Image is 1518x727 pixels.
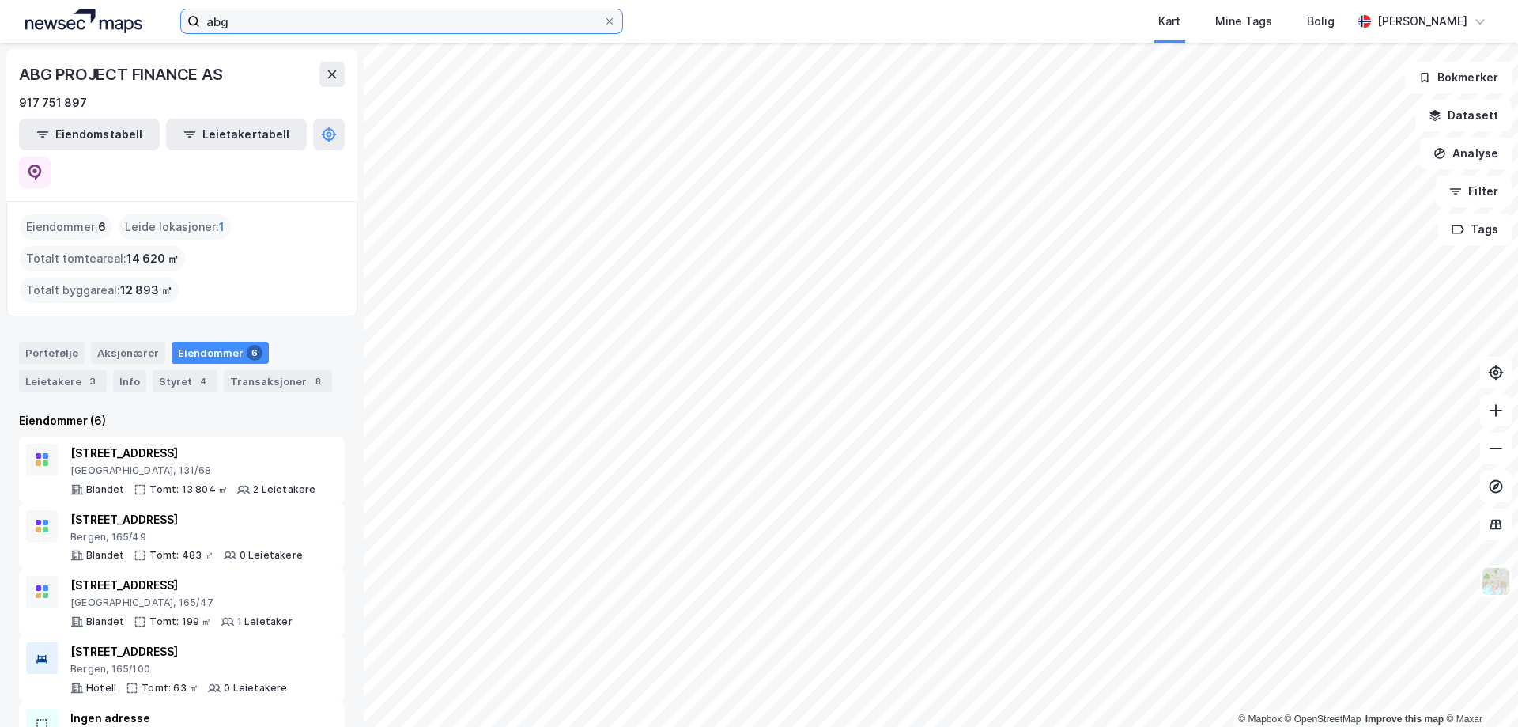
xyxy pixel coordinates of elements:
div: 3 [85,373,100,389]
div: Leietakere [19,370,107,392]
img: Z [1481,566,1511,596]
div: Leide lokasjoner : [119,214,231,240]
span: 6 [98,218,106,237]
div: [STREET_ADDRESS] [70,510,303,529]
div: Kart [1158,12,1180,31]
div: Portefølje [19,342,85,364]
div: Blandet [86,483,124,496]
div: Tomt: 13 804 ㎡ [149,483,228,496]
div: Styret [153,370,217,392]
a: Mapbox [1238,714,1282,725]
div: Eiendommer (6) [19,411,345,430]
div: [STREET_ADDRESS] [70,576,293,595]
div: Eiendommer [172,342,269,364]
span: 1 [219,218,225,237]
div: 2 Leietakere [253,483,315,496]
div: Eiendommer : [20,214,112,240]
div: Tomt: 63 ㎡ [142,682,198,695]
div: Aksjonærer [91,342,165,364]
img: logo.a4113a55bc3d86da70a041830d287a7e.svg [25,9,142,33]
div: Blandet [86,549,124,562]
span: 14 620 ㎡ [126,249,179,268]
div: 0 Leietakere [240,549,303,562]
div: Info [113,370,146,392]
div: Totalt byggareal : [20,278,179,303]
button: Analyse [1420,138,1512,169]
div: Blandet [86,615,124,628]
div: Bergen, 165/100 [70,663,288,676]
button: Bokmerker [1405,62,1512,93]
button: Filter [1436,176,1512,207]
button: Leietakertabell [166,119,307,150]
div: [STREET_ADDRESS] [70,444,316,463]
div: Mine Tags [1215,12,1272,31]
div: 0 Leietakere [224,682,287,695]
a: Improve this map [1365,714,1444,725]
div: Bolig [1307,12,1335,31]
span: 12 893 ㎡ [120,281,172,300]
button: Eiendomstabell [19,119,160,150]
div: Totalt tomteareal : [20,246,185,271]
div: Tomt: 483 ㎡ [149,549,213,562]
button: Datasett [1415,100,1512,131]
div: Transaksjoner [224,370,332,392]
div: Tomt: 199 ㎡ [149,615,211,628]
div: Hotell [86,682,116,695]
div: [STREET_ADDRESS] [70,642,288,661]
div: 1 Leietaker [237,615,293,628]
div: 4 [195,373,211,389]
div: [GEOGRAPHIC_DATA], 131/68 [70,464,316,477]
div: Bergen, 165/49 [70,531,303,543]
div: ABG PROJECT FINANCE AS [19,62,226,87]
div: 917 751 897 [19,93,87,112]
div: Kontrollprogram for chat [1439,651,1518,727]
div: 6 [247,345,262,361]
div: 8 [310,373,326,389]
div: [GEOGRAPHIC_DATA], 165/47 [70,596,293,609]
input: Søk på adresse, matrikkel, gårdeiere, leietakere eller personer [200,9,603,33]
button: Tags [1438,214,1512,245]
div: [PERSON_NAME] [1377,12,1467,31]
iframe: Chat Widget [1439,651,1518,727]
a: OpenStreetMap [1285,714,1361,725]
